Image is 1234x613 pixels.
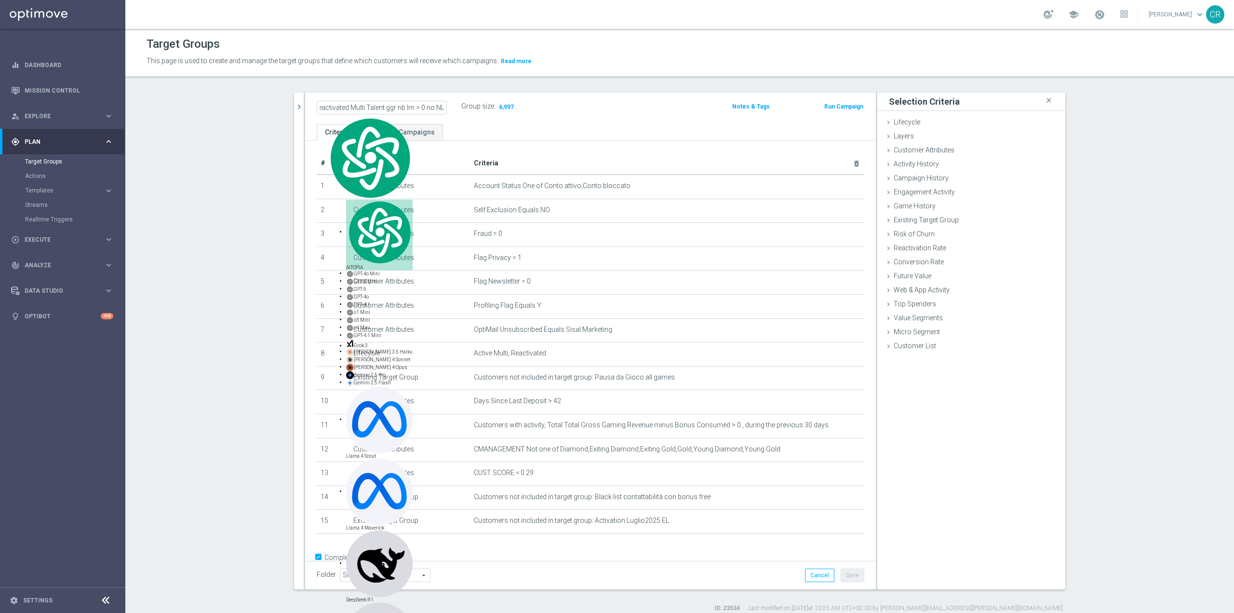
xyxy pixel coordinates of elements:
td: 2 [317,199,349,223]
div: Execute [11,235,104,244]
span: Analyze [25,262,104,268]
span: CMANAGEMENT Not one of Diamond,Exiting Diamond,Exiting Gold,Gold,Young Diamond,Young Gold [474,445,780,453]
span: 6,997 [498,103,515,112]
i: keyboard_arrow_right [104,186,113,195]
span: Plan [25,139,104,145]
div: DeepSeek R1 [346,531,413,602]
span: Customers not included in target group: Pausa da Gioco all games [474,373,675,381]
i: chevron_right [295,102,304,111]
img: claude-35-sonnet.svg [346,356,354,364]
div: GPT-4o Mini [346,270,413,278]
img: gemini-20-flash.svg [346,379,354,387]
span: Reactivation Rate [894,244,946,252]
button: Data Studio keyboard_arrow_right [11,287,114,295]
i: keyboard_arrow_right [104,137,113,146]
i: track_changes [11,261,20,270]
div: Gemini 2.5 Pro [346,371,413,379]
a: Dashboard [25,52,113,78]
button: gps_fixed Plan keyboard_arrow_right [11,138,114,146]
button: Read more [500,56,533,67]
button: Templates keyboard_arrow_right [25,187,114,194]
img: claude-35-opus.svg [346,364,354,371]
i: settings [10,596,18,605]
td: 13 [317,462,349,486]
button: lightbulb Optibot +10 [11,313,114,320]
span: Campaign History [894,174,949,182]
button: Mission Control [11,87,114,95]
a: [PERSON_NAME]keyboard_arrow_down [1148,7,1206,22]
span: Self Exclusion Equals NO [474,206,550,214]
div: Plan [11,137,104,146]
div: GPT-4o [346,293,413,301]
span: Future Value [894,272,931,280]
span: Flag Newsletter = 0 [474,277,531,286]
div: Templates [25,183,124,198]
span: Execute [25,237,104,243]
img: gpt-black.svg [346,332,354,340]
label: : [494,102,496,110]
h3: Selection Criteria [889,96,960,107]
div: Llama 4 Maverick [346,459,413,531]
i: keyboard_arrow_right [104,111,113,121]
div: GPT-4.1 [346,301,413,309]
td: 14 [317,486,349,510]
img: gpt-black.svg [346,309,354,316]
div: Llama 4 Scout [346,387,413,459]
button: play_circle_outline Execute keyboard_arrow_right [11,236,114,244]
i: keyboard_arrow_right [104,260,113,270]
i: play_circle_outline [11,235,20,244]
div: [PERSON_NAME] 4 Opus [346,364,413,371]
a: Optibot [25,303,101,329]
span: OptiMail Unsubscribed Equals Sisal Marketing [474,326,612,334]
div: person_search Explore keyboard_arrow_right [11,112,114,120]
label: Complex Selection [324,553,381,562]
div: [PERSON_NAME] 3.5 Haiku [346,348,413,356]
img: gpt-black.svg [346,286,354,293]
span: Layers [894,132,914,140]
img: gpt-black.svg [346,301,354,309]
i: delete_forever [853,160,860,167]
span: Customers not included in target group: Black list contattabilità con bonus free [474,493,711,501]
img: gpt-black.svg [346,324,354,332]
button: track_changes Analyze keyboard_arrow_right [11,261,114,269]
span: Days Since Last Deposit > 42 [474,397,561,405]
span: Risk of Churn [894,230,935,238]
h1: Target Groups [147,37,220,51]
img: gpt-black.svg [346,278,354,286]
td: 5 [317,271,349,295]
span: Flag Privacy = 1 [474,254,522,262]
div: Actions [25,169,124,183]
span: Fraud = 0 [474,230,502,238]
a: Actions [25,172,100,180]
a: Mission Control [25,78,113,103]
td: 6 [317,294,349,318]
label: ID: 23534 [714,604,740,613]
button: Run Campaign [823,101,864,112]
img: deepseek-r1.svg [346,531,413,597]
span: Micro Segment [894,328,940,336]
label: Last modified on [DATE] at 10:25 AM UTC+02:00 by [PERSON_NAME][EMAIL_ADDRESS][PERSON_NAME][DOMAIN... [749,604,1063,613]
span: Existing Target Group [894,216,959,224]
div: Target Groups [25,154,124,169]
div: Data Studio [11,286,104,295]
label: Group size [461,102,494,110]
div: Grok 3 [346,340,413,348]
label: Folder [317,571,336,579]
img: gpt-black.svg [346,293,354,301]
td: 1 [317,175,349,199]
div: Streams [25,198,124,212]
span: keyboard_arrow_down [1194,9,1205,20]
td: 10 [317,390,349,414]
span: Customer Attributes [894,146,954,154]
div: Analyze [11,261,104,270]
span: Engagement Activity [894,188,955,196]
img: gemini-15-pro.svg [346,371,354,379]
i: equalizer [11,61,20,69]
button: equalizer Dashboard [11,61,114,69]
div: GPT-4.1 Mini [346,332,413,340]
i: keyboard_arrow_right [104,235,113,244]
td: 15 [317,510,349,534]
div: Explore [11,112,104,121]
